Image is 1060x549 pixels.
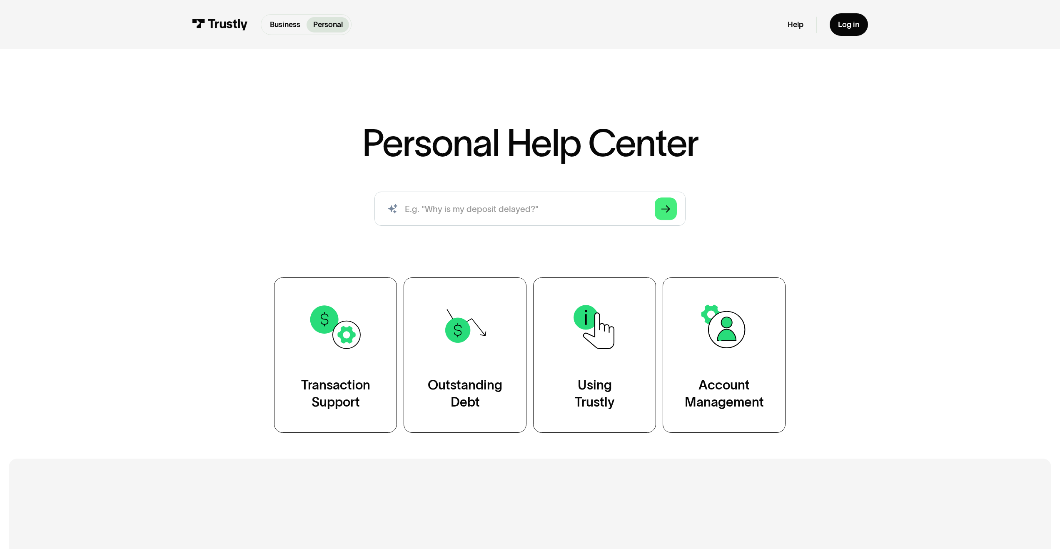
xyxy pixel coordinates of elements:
[274,277,397,433] a: TransactionSupport
[313,19,343,30] p: Personal
[533,277,656,433] a: UsingTrustly
[685,377,764,411] div: Account Management
[374,192,686,226] input: search
[838,20,859,30] div: Log in
[362,124,698,162] h1: Personal Help Center
[663,277,786,433] a: AccountManagement
[575,377,614,411] div: Using Trustly
[307,17,349,32] a: Personal
[428,377,502,411] div: Outstanding Debt
[830,13,868,36] a: Log in
[270,19,300,30] p: Business
[404,277,526,433] a: OutstandingDebt
[263,17,307,32] a: Business
[788,20,803,30] a: Help
[301,377,370,411] div: Transaction Support
[192,19,248,30] img: Trustly Logo
[374,192,686,226] form: Search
